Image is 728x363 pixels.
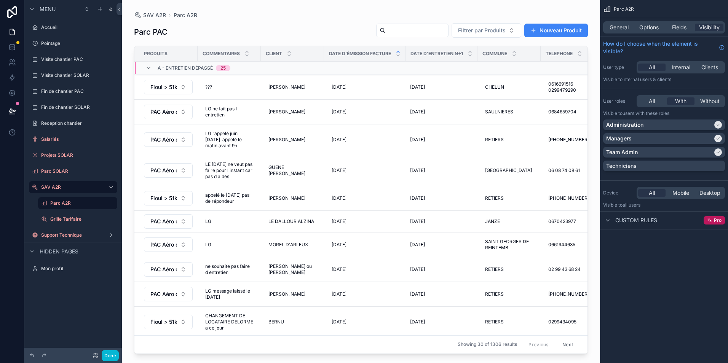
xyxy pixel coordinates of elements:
label: SAV A2R [41,184,102,190]
span: Desktop [699,189,720,197]
span: [DATE] [410,319,425,325]
p: Visible to [603,76,725,83]
span: 0684659704 [548,109,576,115]
span: PAC Aéro ou Géo [150,266,177,273]
span: [GEOGRAPHIC_DATA] [485,167,532,174]
a: Grille Tarifaire [38,213,117,225]
p: Visible to [603,110,725,116]
span: LG ne fait pas l entretien [205,106,253,118]
div: 25 [220,65,226,71]
a: Parc A2R [38,197,117,209]
span: Fields [672,24,686,31]
span: Internal users & clients [623,76,671,82]
span: LG message laissé le [DATE] [205,288,253,300]
button: Done [102,350,119,361]
span: [DATE] [332,167,346,174]
span: ne souhaite pas faire d entretien [205,263,253,275]
span: Pro [714,217,722,223]
span: [DATE] [410,266,425,272]
span: BERNU [268,319,284,325]
span: LG [205,218,211,224]
span: Telephone [546,51,573,57]
span: 06 08 74 08 61 [548,167,580,174]
button: Next [557,339,578,350]
span: Clients [701,64,718,71]
label: Device [603,190,634,196]
a: SAV A2R [134,11,166,19]
span: CHANGEMENT DE LOCATAIRE DELORME a ce jour [205,313,253,331]
span: all users [623,202,640,208]
span: LE DALLOUR ALZINA [268,218,314,224]
span: [DATE] [410,218,425,224]
span: [DATE] [332,242,346,248]
span: LG [205,242,211,248]
a: Mon profil [29,263,117,275]
span: [DATE] [332,319,346,325]
span: [PHONE_NUMBER] [548,137,589,143]
span: [DATE] [332,109,346,115]
label: Fin de chantier PAC [41,88,116,94]
span: [PERSON_NAME] [268,137,305,143]
span: [PHONE_NUMBER] [548,195,589,201]
span: appelé le [DATE] pas de répondeur [205,192,253,204]
span: [DATE] [410,109,425,115]
span: Hidden pages [40,248,78,255]
a: How do I choose when the element is visible? [603,40,725,55]
label: Accueil [41,24,116,30]
a: Pointage [29,37,117,49]
label: Parc SOLAR [41,168,116,174]
span: Date d'émission facture [329,51,391,57]
a: Projets SOLAR [29,149,117,161]
span: All [649,97,655,105]
a: Visite chantier SOLAR [29,69,117,81]
button: Select Button [144,262,193,277]
label: Support Technique [41,232,105,238]
span: ??? [205,84,212,90]
button: Select Button [144,163,193,178]
span: RETIERS [485,137,504,143]
span: Fioul > 51kw [150,318,177,326]
a: Reception chantier [29,117,117,129]
p: Managers [606,135,632,142]
span: All [649,64,655,71]
label: Reception chantier [41,120,116,126]
span: GUENE [PERSON_NAME] [268,164,316,177]
span: RETIERS [485,291,504,297]
a: Parc A2R [174,11,197,19]
span: How do I choose when the element is visible? [603,40,716,55]
a: Parc SOLAR [29,165,117,177]
span: Without [700,97,720,105]
span: [DATE] [332,266,346,272]
span: SAULNIERES [485,109,513,115]
span: [DATE] [410,242,425,248]
span: 0299434095 [548,319,576,325]
button: Select Button [144,237,193,252]
span: [DATE] [332,218,346,224]
span: Filtrer par Produits [458,27,506,34]
span: [PERSON_NAME] [268,109,305,115]
span: LG rappelé juin [DATE] appelé le matin avant 9h [205,131,253,149]
button: Select Button [452,23,521,38]
span: a - entretien dépassé [158,65,213,71]
span: Parc A2R [614,6,634,12]
span: General [610,24,629,31]
button: Select Button [144,315,193,329]
span: [DATE] [332,84,346,90]
span: Commune [482,51,507,57]
span: Fioul > 51kw [150,83,177,91]
span: Mobile [672,189,689,197]
span: Visibility [699,24,720,31]
span: CHELUN [485,84,504,90]
span: [DATE] [410,291,425,297]
span: PAC Aéro ou Géo [150,290,177,298]
button: Select Button [144,287,193,301]
span: 0661944635 [548,242,575,248]
a: Nouveau Produit [524,24,588,37]
span: [DATE] [410,195,425,201]
button: Select Button [144,132,193,147]
p: Team Admin [606,148,638,156]
label: Projets SOLAR [41,152,116,158]
span: RETIERS [485,319,504,325]
span: Options [639,24,659,31]
span: 0616691516 0299479290 [548,81,596,93]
